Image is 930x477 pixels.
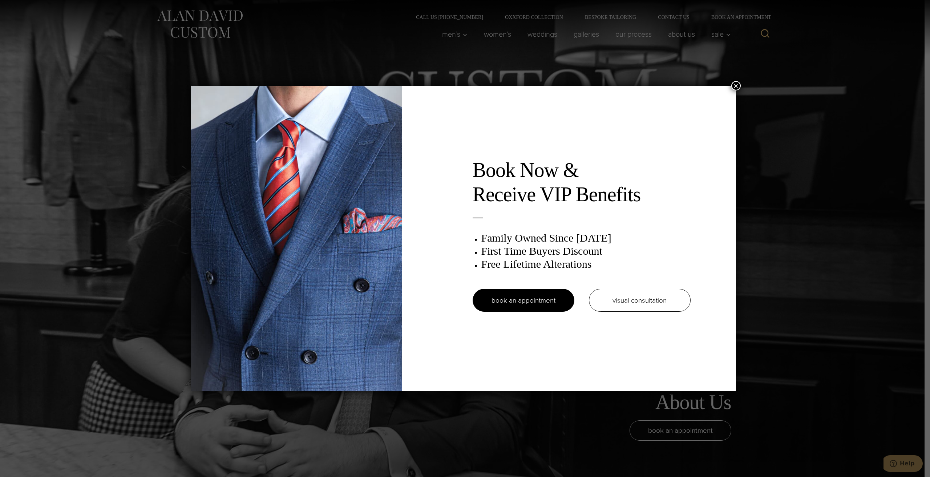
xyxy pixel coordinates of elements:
[481,244,691,258] h3: First Time Buyers Discount
[16,5,31,12] span: Help
[473,289,574,312] a: book an appointment
[481,258,691,271] h3: Free Lifetime Alterations
[481,231,691,244] h3: Family Owned Since [DATE]
[731,81,741,90] button: Close
[589,289,691,312] a: visual consultation
[473,158,691,207] h2: Book Now & Receive VIP Benefits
